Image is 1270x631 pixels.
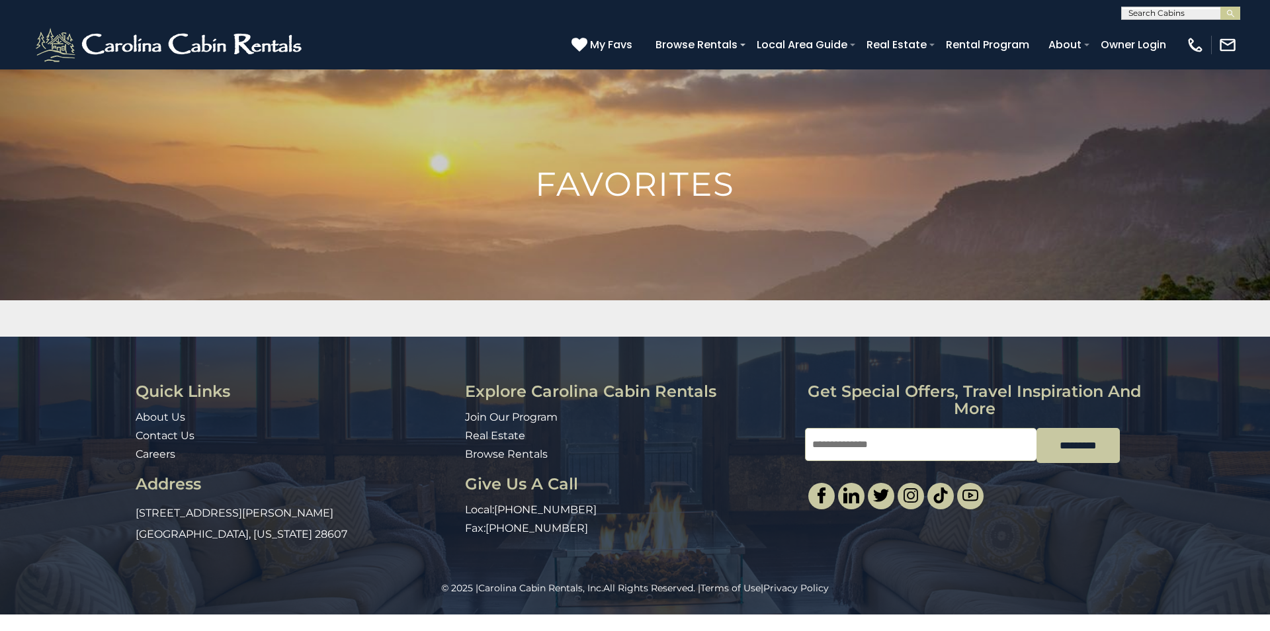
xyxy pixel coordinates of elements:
[30,581,1240,595] p: All Rights Reserved. | |
[33,25,308,65] img: White-1-2.png
[136,383,455,400] h3: Quick Links
[933,487,949,503] img: tiktok.svg
[860,33,933,56] a: Real Estate
[465,503,794,518] p: Local:
[441,582,603,594] span: © 2025 |
[903,487,919,503] img: instagram-single.svg
[939,33,1036,56] a: Rental Program
[136,429,194,442] a: Contact Us
[590,36,632,53] span: My Favs
[465,411,558,423] a: Join Our Program
[1186,36,1205,54] img: phone-regular-white.png
[136,503,455,545] p: [STREET_ADDRESS][PERSON_NAME] [GEOGRAPHIC_DATA], [US_STATE] 28607
[763,582,829,594] a: Privacy Policy
[494,503,597,516] a: [PHONE_NUMBER]
[1042,33,1088,56] a: About
[814,487,829,503] img: facebook-single.svg
[465,521,794,536] p: Fax:
[486,522,588,534] a: [PHONE_NUMBER]
[873,487,889,503] img: twitter-single.svg
[805,383,1144,418] h3: Get special offers, travel inspiration and more
[649,33,744,56] a: Browse Rentals
[465,429,525,442] a: Real Estate
[1094,33,1173,56] a: Owner Login
[1218,36,1237,54] img: mail-regular-white.png
[136,448,175,460] a: Careers
[750,33,854,56] a: Local Area Guide
[465,448,548,460] a: Browse Rentals
[843,487,859,503] img: linkedin-single.svg
[962,487,978,503] img: youtube-light.svg
[700,582,761,594] a: Terms of Use
[465,476,794,493] h3: Give Us A Call
[571,36,636,54] a: My Favs
[136,476,455,493] h3: Address
[136,411,185,423] a: About Us
[478,582,603,594] a: Carolina Cabin Rentals, Inc.
[465,383,794,400] h3: Explore Carolina Cabin Rentals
